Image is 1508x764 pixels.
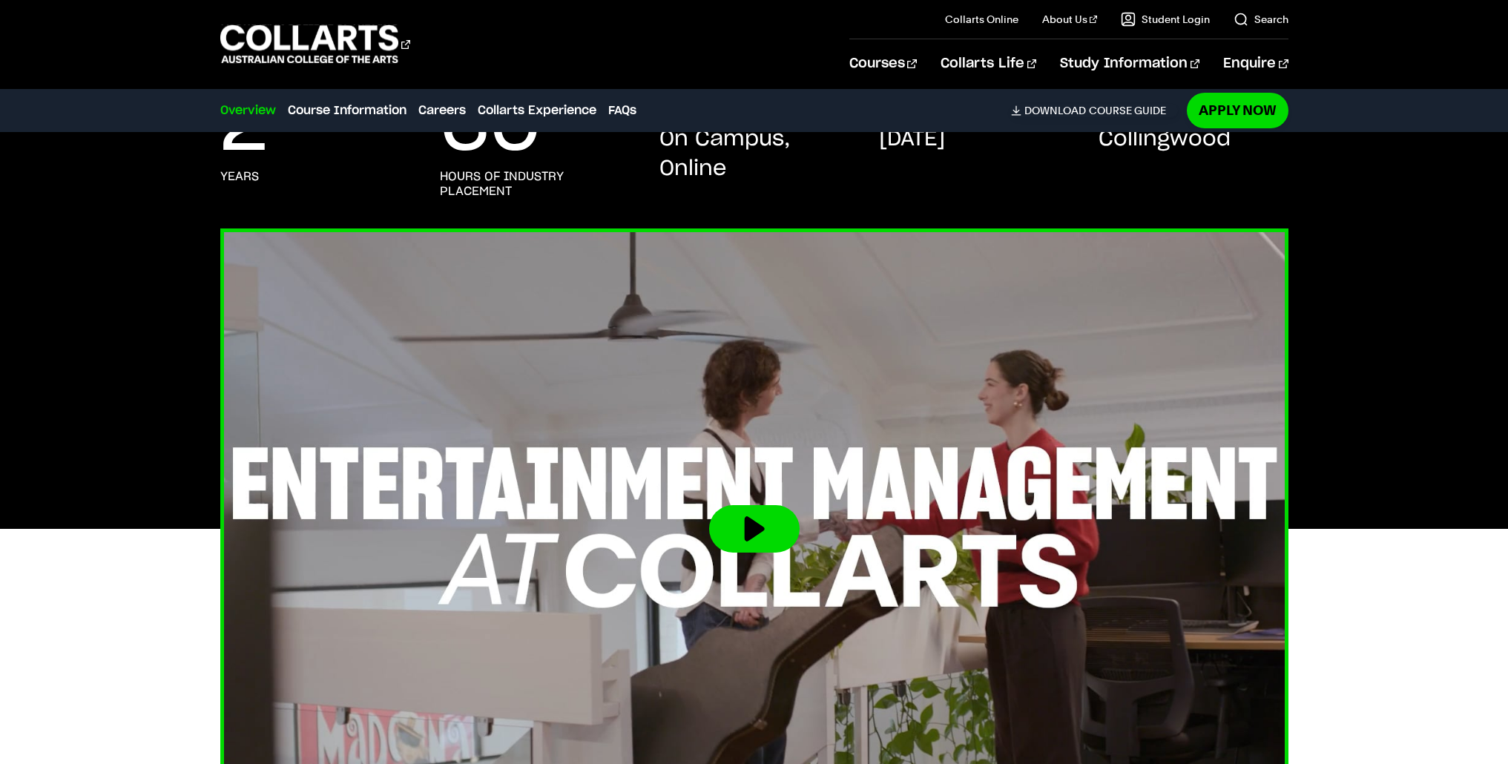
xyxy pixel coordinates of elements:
[945,12,1018,27] a: Collarts Online
[1234,12,1288,27] a: Search
[941,39,1036,88] a: Collarts Life
[659,125,849,184] p: On Campus, Online
[1121,12,1210,27] a: Student Login
[608,102,636,119] a: FAQs
[220,169,259,184] h3: years
[220,98,268,157] p: 2
[1099,125,1231,154] p: Collingwood
[1187,93,1288,128] a: Apply Now
[288,102,406,119] a: Course Information
[1024,104,1086,117] span: Download
[418,102,466,119] a: Careers
[440,98,541,157] p: 60
[1060,39,1199,88] a: Study Information
[220,23,410,65] div: Go to homepage
[1011,104,1178,117] a: DownloadCourse Guide
[478,102,596,119] a: Collarts Experience
[879,125,945,154] p: [DATE]
[1042,12,1097,27] a: About Us
[220,102,276,119] a: Overview
[1223,39,1288,88] a: Enquire
[440,169,630,199] h3: hours of industry placement
[849,39,917,88] a: Courses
